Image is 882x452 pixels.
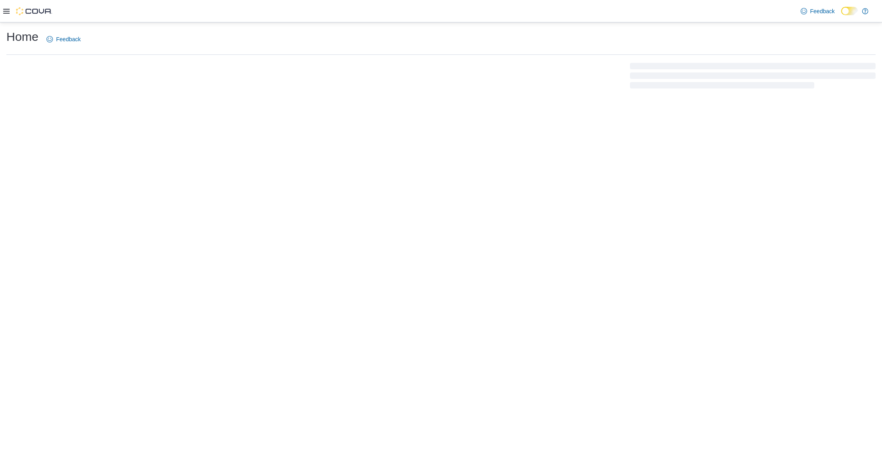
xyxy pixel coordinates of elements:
h1: Home [6,29,38,45]
input: Dark Mode [841,7,858,15]
span: Feedback [56,35,81,43]
span: Feedback [810,7,835,15]
a: Feedback [43,31,84,47]
span: Loading [630,64,876,90]
img: Cova [16,7,52,15]
a: Feedback [797,3,838,19]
